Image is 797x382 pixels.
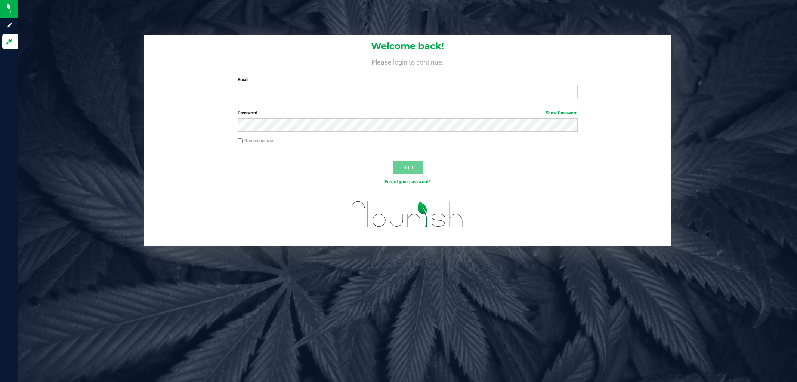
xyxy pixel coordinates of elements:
[546,110,578,116] a: Show Password
[393,161,423,174] button: Log In
[238,110,257,116] span: Password
[6,22,13,29] inline-svg: Sign up
[6,38,13,45] inline-svg: Log in
[342,193,473,235] img: flourish_logo.svg
[238,76,578,83] label: Email
[238,138,243,144] input: Remember me
[144,41,671,51] h1: Welcome back!
[144,57,671,66] h4: Please login to continue.
[384,179,431,184] a: Forgot your password?
[400,164,415,170] span: Log In
[238,137,273,144] label: Remember me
